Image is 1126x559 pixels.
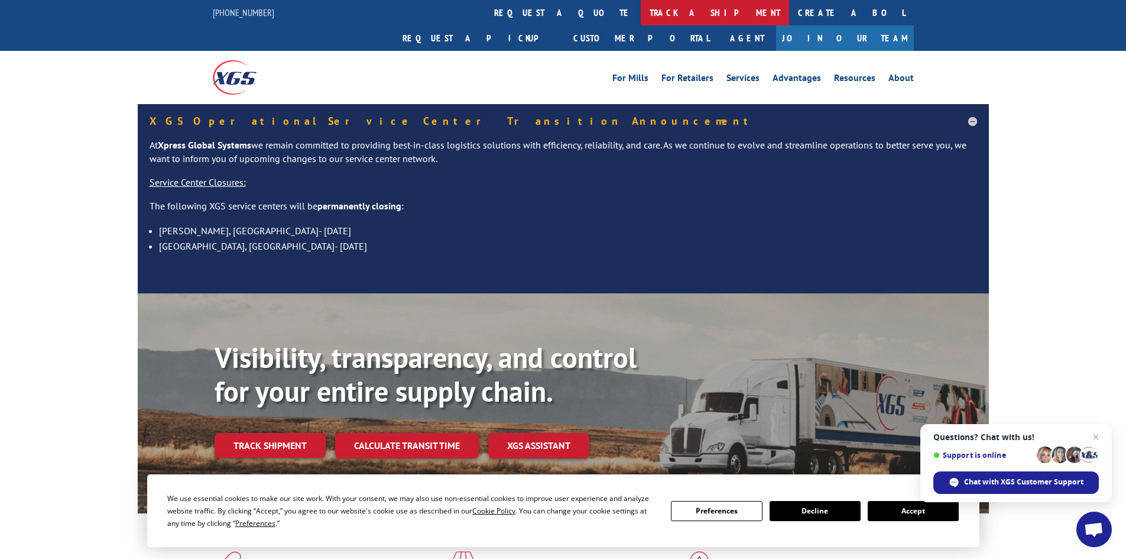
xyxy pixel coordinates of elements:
[661,73,713,86] a: For Retailers
[933,451,1033,460] span: Support is online
[215,433,326,458] a: Track shipment
[215,339,637,410] b: Visibility, transparency, and control for your entire supply chain.
[964,477,1083,487] span: Chat with XGS Customer Support
[150,176,246,188] u: Service Center Closures:
[888,73,914,86] a: About
[488,433,589,458] a: XGS ASSISTANT
[868,501,959,521] button: Accept
[776,25,914,51] a: Join Our Team
[933,432,1099,442] span: Questions? Chat with us!
[773,73,821,86] a: Advantages
[1076,512,1112,547] a: Open chat
[159,238,977,254] li: [GEOGRAPHIC_DATA], [GEOGRAPHIC_DATA]- [DATE]
[472,506,515,516] span: Cookie Policy
[158,139,251,151] strong: Xpress Global Systems
[671,501,762,521] button: Preferences
[150,138,977,176] p: At we remain committed to providing best-in-class logistics solutions with efficiency, reliabilit...
[770,501,861,521] button: Decline
[335,433,479,458] a: Calculate transit time
[564,25,718,51] a: Customer Portal
[235,518,275,528] span: Preferences
[394,25,564,51] a: Request a pickup
[726,73,760,86] a: Services
[933,471,1099,494] span: Chat with XGS Customer Support
[317,200,401,212] strong: permanently closing
[834,73,875,86] a: Resources
[150,199,977,223] p: The following XGS service centers will be :
[159,223,977,238] li: [PERSON_NAME], [GEOGRAPHIC_DATA]- [DATE]
[150,116,977,127] h5: XGS Operational Service Center Transition Announcement
[213,7,274,18] a: [PHONE_NUMBER]
[718,25,776,51] a: Agent
[147,474,979,547] div: Cookie Consent Prompt
[167,492,657,529] div: We use essential cookies to make our site work. With your consent, we may also use non-essential ...
[612,73,648,86] a: For Mills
